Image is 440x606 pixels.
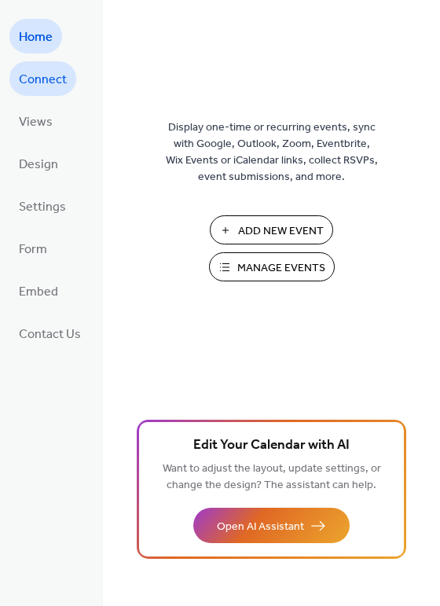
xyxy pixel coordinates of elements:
span: Contact Us [19,322,81,347]
a: Embed [9,274,68,308]
a: Views [9,104,62,138]
span: Display one-time or recurring events, sync with Google, Outlook, Zoom, Eventbrite, Wix Events or ... [166,119,378,185]
span: Want to adjust the layout, update settings, or change the design? The assistant can help. [163,458,381,496]
button: Manage Events [209,252,335,281]
span: Design [19,152,58,178]
span: Add New Event [238,223,324,240]
a: Connect [9,61,76,96]
span: Views [19,110,53,135]
button: Open AI Assistant [193,508,350,543]
a: Form [9,231,57,266]
span: Embed [19,280,58,305]
span: Home [19,25,53,50]
a: Contact Us [9,316,90,351]
a: Home [9,19,62,53]
span: Form [19,237,47,263]
span: Connect [19,68,67,93]
a: Design [9,146,68,181]
button: Add New Event [210,215,333,244]
span: Manage Events [237,260,325,277]
a: Settings [9,189,75,223]
span: Settings [19,195,66,220]
span: Edit Your Calendar with AI [193,435,350,457]
span: Open AI Assistant [217,519,304,535]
